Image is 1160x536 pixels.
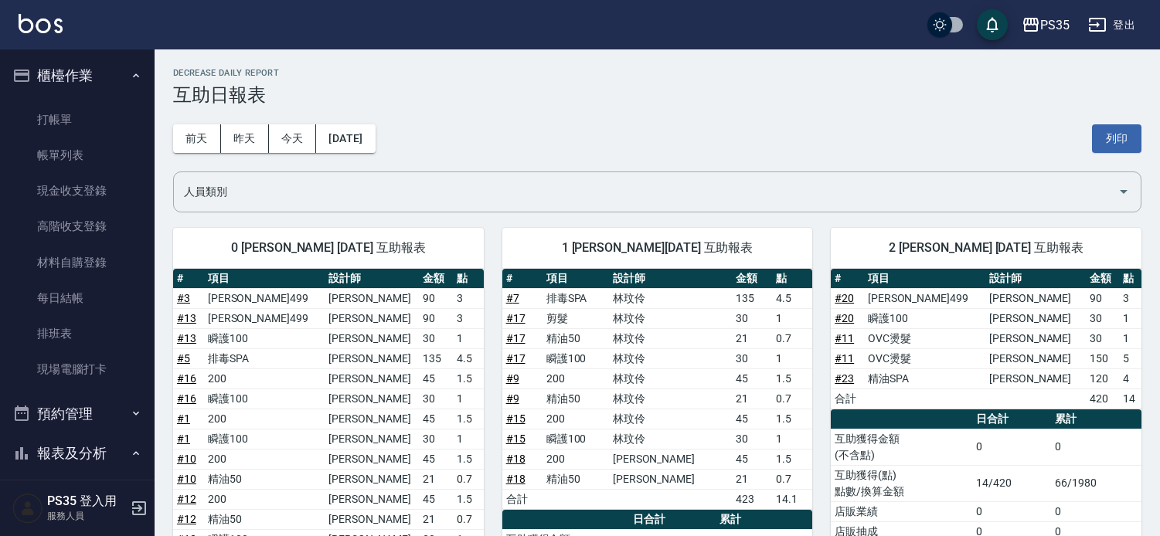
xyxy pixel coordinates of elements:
td: 1.5 [453,449,484,469]
td: 瞬護100 [864,308,985,328]
a: #18 [506,473,526,485]
td: 互助獲得(點) 點數/換算金額 [831,465,972,501]
th: 點 [1119,269,1141,289]
a: #9 [506,372,519,385]
td: 135 [419,348,453,368]
td: 0.7 [453,509,484,529]
td: 14/420 [972,465,1051,501]
td: 排毒SPA [543,288,609,308]
button: [DATE] [316,124,375,153]
a: #17 [506,352,526,365]
td: 30 [1086,328,1118,348]
td: 0.7 [772,328,812,348]
td: [PERSON_NAME] [985,348,1086,368]
a: 高階收支登錄 [6,209,148,244]
td: 150 [1086,348,1118,368]
td: [PERSON_NAME] [325,509,419,529]
th: 金額 [419,269,453,289]
a: #20 [835,292,854,304]
td: 21 [732,469,772,489]
td: 4.5 [772,288,812,308]
td: 21 [419,469,453,489]
td: 3 [453,288,484,308]
td: 30 [419,429,453,449]
a: 現金收支登錄 [6,173,148,209]
a: #12 [177,513,196,525]
td: 200 [543,409,609,429]
td: 0 [972,429,1051,465]
td: 45 [419,409,453,429]
td: 4.5 [453,348,484,368]
td: 1 [453,388,484,409]
table: a dense table [502,269,813,510]
td: 66/1980 [1051,465,1141,501]
button: 今天 [269,124,317,153]
th: 項目 [864,269,985,289]
td: 瞬護100 [543,348,609,368]
span: 2 [PERSON_NAME] [DATE] 互助報表 [849,240,1123,256]
td: [PERSON_NAME] [325,328,419,348]
a: #11 [835,352,854,365]
button: 預約管理 [6,394,148,434]
h5: PS35 登入用 [47,494,126,509]
td: 1.5 [453,368,484,388]
td: 精油50 [204,469,325,489]
td: 瞬護100 [204,328,325,348]
td: 1 [1119,308,1141,328]
h3: 互助日報表 [173,84,1141,106]
td: [PERSON_NAME]499 [864,288,985,308]
td: 14.1 [772,489,812,509]
a: #9 [506,392,519,405]
td: 4 [1119,368,1141,388]
th: 累計 [1051,409,1141,429]
td: 0.7 [772,388,812,409]
td: [PERSON_NAME] [985,328,1086,348]
a: #13 [177,332,196,344]
span: 1 [PERSON_NAME][DATE] 互助報表 [521,240,794,256]
td: 1 [772,429,812,449]
td: 30 [419,388,453,409]
a: #11 [835,332,854,344]
a: #7 [506,292,519,304]
td: 30 [732,308,772,328]
a: #16 [177,372,196,385]
td: 精油50 [543,469,609,489]
th: # [502,269,543,289]
a: #12 [177,493,196,505]
button: 登出 [1082,11,1141,39]
td: 林玟伶 [609,388,733,409]
td: [PERSON_NAME]499 [204,288,325,308]
td: 21 [732,328,772,348]
td: 420 [1086,388,1118,409]
td: 120 [1086,368,1118,388]
td: 90 [419,288,453,308]
td: 林玟伶 [609,409,733,429]
div: PS35 [1040,15,1070,35]
td: 精油SPA [864,368,985,388]
a: 每日結帳 [6,280,148,316]
td: 200 [204,489,325,509]
td: [PERSON_NAME] [325,308,419,328]
th: # [173,269,204,289]
td: 3 [453,308,484,328]
th: 金額 [1086,269,1118,289]
td: 精油50 [204,509,325,529]
a: 材料自購登錄 [6,245,148,280]
td: [PERSON_NAME] [325,348,419,368]
p: 服務人員 [47,509,126,523]
td: [PERSON_NAME] [325,429,419,449]
td: [PERSON_NAME] [609,449,733,469]
td: 423 [732,489,772,509]
td: 1 [772,348,812,368]
td: 林玟伶 [609,328,733,348]
td: 3 [1119,288,1141,308]
td: OVC燙髮 [864,328,985,348]
th: # [831,269,863,289]
td: 1.5 [453,409,484,429]
a: #5 [177,352,190,365]
th: 項目 [543,269,609,289]
a: #17 [506,312,526,324]
td: 45 [419,489,453,509]
a: #1 [177,412,190,425]
th: 點 [453,269,484,289]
